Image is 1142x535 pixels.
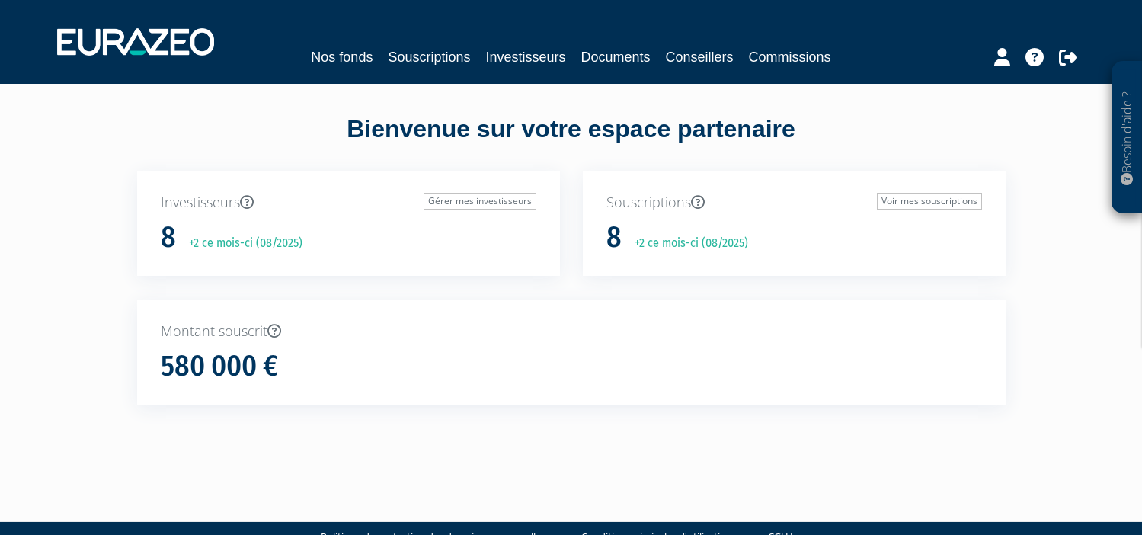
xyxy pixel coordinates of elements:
[877,193,982,210] a: Voir mes souscriptions
[161,222,176,254] h1: 8
[485,46,565,68] a: Investisseurs
[161,351,278,383] h1: 580 000 €
[424,193,536,210] a: Gérer mes investisseurs
[161,193,536,213] p: Investisseurs
[666,46,734,68] a: Conseillers
[126,112,1017,171] div: Bienvenue sur votre espace partenaire
[311,46,373,68] a: Nos fonds
[388,46,470,68] a: Souscriptions
[606,222,622,254] h1: 8
[161,322,982,341] p: Montant souscrit
[606,193,982,213] p: Souscriptions
[57,28,214,56] img: 1732889491-logotype_eurazeo_blanc_rvb.png
[1118,69,1136,207] p: Besoin d'aide ?
[624,235,748,252] p: +2 ce mois-ci (08/2025)
[749,46,831,68] a: Commissions
[178,235,302,252] p: +2 ce mois-ci (08/2025)
[581,46,651,68] a: Documents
